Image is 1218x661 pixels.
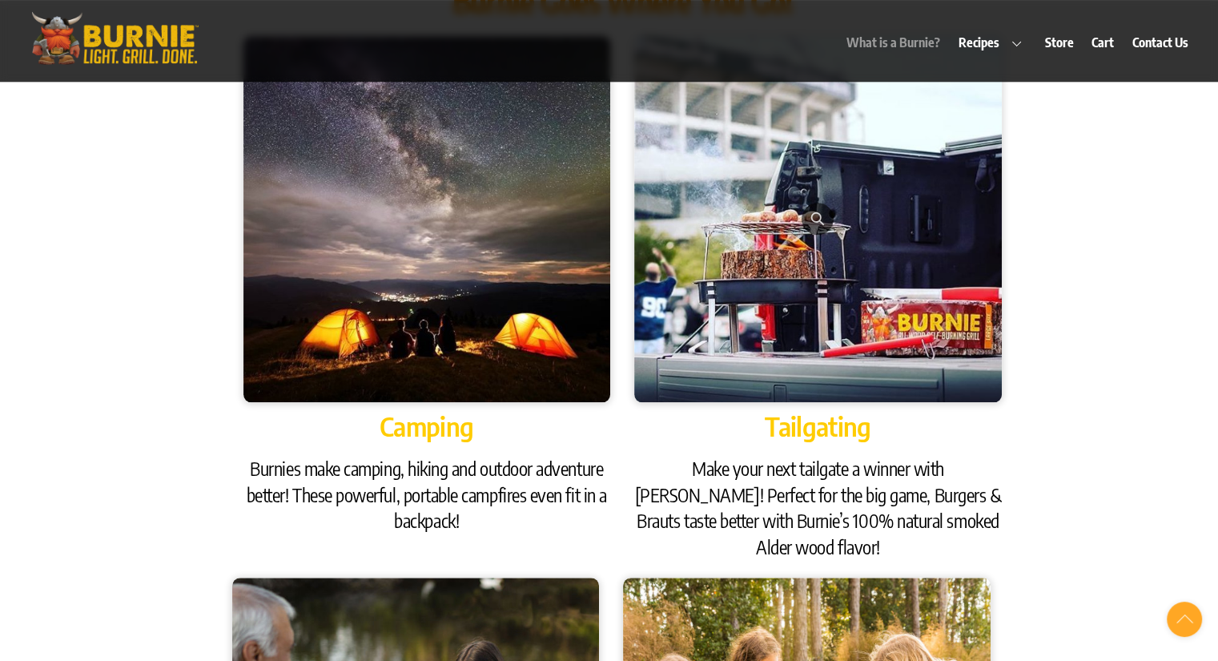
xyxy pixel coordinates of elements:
[951,24,1035,61] a: Recipes
[380,410,474,442] span: Camping
[1084,24,1122,61] a: Cart
[634,36,1001,402] img: burniegrill.com-10-21_16-04-19
[243,456,610,534] h3: Burnies make camping, hiking and outdoor adventure better! These powerful, portable campfires eve...
[839,24,948,61] a: What is a Burnie?
[22,8,207,68] img: burniegrill.com-logo-high-res-2020110_500px
[765,410,871,442] span: Tailgating
[243,36,610,402] img: burniegrill.com-10-21_16-00-15
[1037,24,1081,61] a: Store
[1124,24,1196,61] a: Contact Us
[634,456,1001,560] h3: Make your next tailgate a winner with [PERSON_NAME]! Perfect for the big game, Burgers & Brauts t...
[22,46,207,73] a: Burnie Grill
